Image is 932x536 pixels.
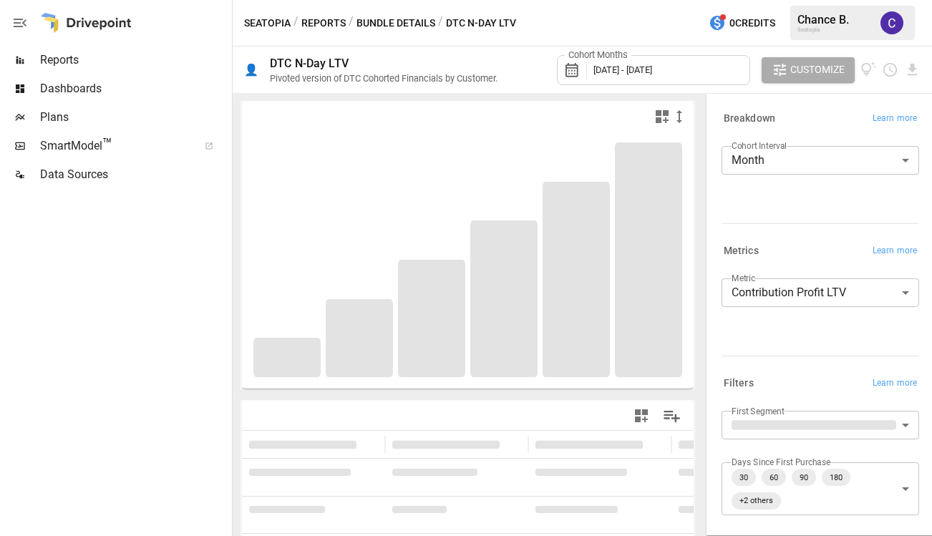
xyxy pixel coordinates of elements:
button: Customize [762,57,855,83]
span: 0 Credits [729,14,775,32]
button: Chance Barnett [872,3,912,43]
div: DTC N-Day LTV [270,57,349,70]
div: / [349,14,354,32]
button: Seatopia [244,14,291,32]
button: View documentation [860,57,877,83]
button: Bundle Details [356,14,435,32]
label: Days Since First Purchase [732,456,830,468]
label: Cohort Interval [732,140,787,152]
button: Download report [904,62,921,78]
span: Learn more [873,244,917,258]
button: Schedule report [882,62,898,78]
button: Sort [644,434,664,454]
span: Plans [40,109,229,126]
span: Reports [40,52,229,69]
div: Month [722,146,919,175]
h6: Filters [724,376,754,391]
label: Cohort Months [565,49,631,62]
span: SmartModel [40,137,189,155]
span: Data Sources [40,166,229,183]
span: 30 [734,469,754,486]
div: Seatopia [797,26,872,33]
div: / [438,14,443,32]
span: Learn more [873,112,917,126]
div: Contribution Profit LTV [722,278,919,307]
span: 90 [794,469,814,486]
span: +2 others [734,492,779,509]
div: / [293,14,298,32]
button: Reports [301,14,346,32]
span: Customize [790,61,845,79]
h6: Breakdown [724,111,775,127]
span: 60 [764,469,784,486]
button: Manage Columns [656,400,688,432]
button: Sort [501,434,521,454]
button: 0Credits [703,10,781,36]
span: 180 [824,469,848,486]
div: Chance B. [797,13,872,26]
span: Dashboards [40,80,229,97]
span: Learn more [873,376,917,391]
span: ™ [102,135,112,153]
h6: Metrics [724,243,759,259]
button: Sort [358,434,378,454]
img: Chance Barnett [880,11,903,34]
div: 👤 [244,63,258,77]
span: [DATE] - [DATE] [593,64,652,75]
label: First Segment [732,405,785,417]
div: Pivoted version of DTC Cohorted Financials by Customer. [270,73,497,84]
label: Metric [732,272,755,284]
